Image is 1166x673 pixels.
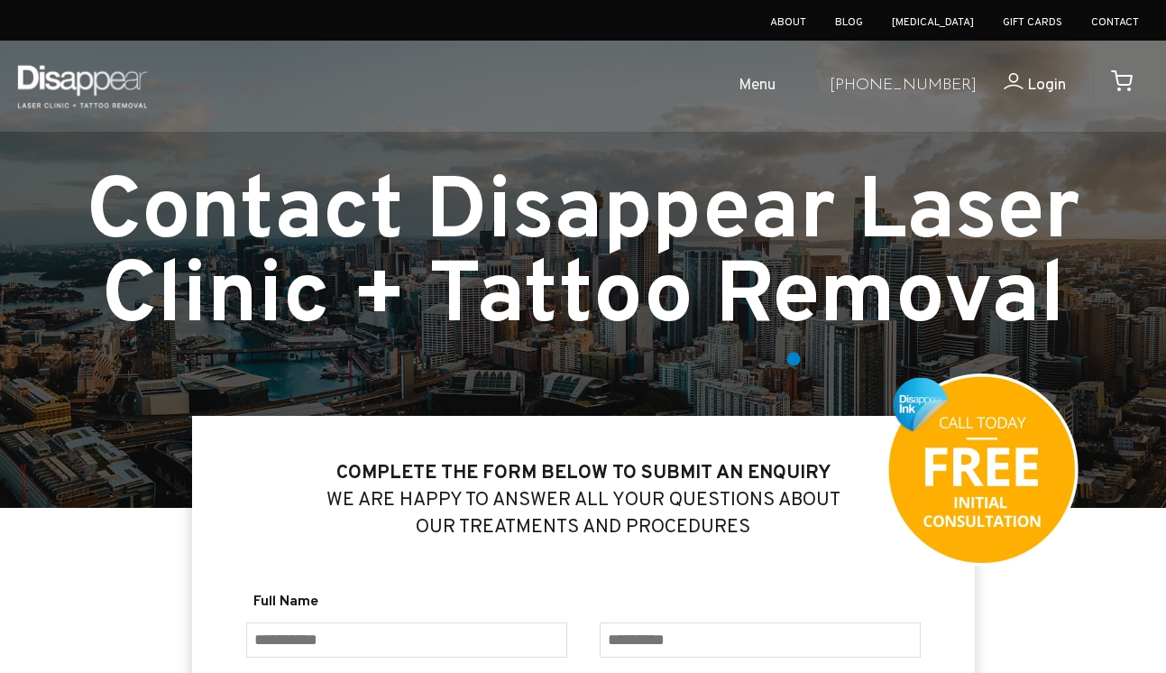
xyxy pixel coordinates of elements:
[830,73,977,99] a: [PHONE_NUMBER]
[1027,75,1066,96] span: Login
[675,58,815,115] a: Menu
[14,173,1152,341] h1: Contact Disappear Laser Clinic + Tattoo Removal
[835,15,863,30] a: Blog
[885,373,1079,567] img: Free consultation badge
[977,73,1066,99] a: Login
[1091,15,1139,30] a: Contact
[739,73,776,99] span: Menu
[1003,15,1062,30] a: Gift Cards
[326,461,840,539] big: We are happy to answer all your questions about our treatments and Procedures
[164,58,815,115] ul: Open Mobile Menu
[770,15,806,30] a: About
[246,589,567,615] span: Full Name
[892,15,974,30] a: [MEDICAL_DATA]
[14,54,151,118] img: Disappear - Laser Clinic and Tattoo Removal Services in Sydney, Australia
[336,461,831,485] strong: Complete the form below to submit an enquiry
[246,622,567,658] input: Full Name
